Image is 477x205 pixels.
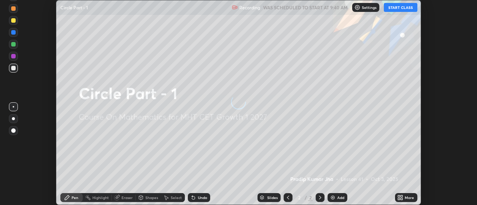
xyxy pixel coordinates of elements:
button: START CLASS [384,3,417,12]
p: Circle Part - 1 [60,4,88,10]
div: Pen [72,196,78,199]
div: 2 [308,194,313,201]
img: add-slide-button [330,195,336,201]
div: Undo [198,196,207,199]
p: Recording [239,5,260,10]
div: Select [171,196,182,199]
div: / [304,195,307,200]
div: Slides [267,196,278,199]
div: Add [337,196,344,199]
div: 2 [296,195,303,200]
div: Shapes [145,196,158,199]
img: class-settings-icons [354,4,360,10]
p: Settings [362,6,376,9]
div: Eraser [121,196,133,199]
div: More [405,196,414,199]
img: recording.375f2c34.svg [232,4,238,10]
div: Highlight [92,196,109,199]
h5: WAS SCHEDULED TO START AT 9:40 AM [263,4,348,11]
